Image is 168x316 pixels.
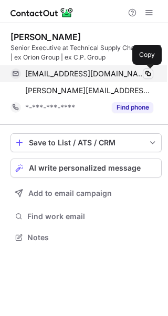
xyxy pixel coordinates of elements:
span: Notes [27,233,157,242]
span: [EMAIL_ADDRESS][DOMAIN_NAME] [25,69,145,78]
button: Add to email campaign [10,184,162,203]
button: Notes [10,230,162,245]
span: AI write personalized message [29,164,141,172]
span: Find work email [27,212,157,221]
div: Senior Executive at Technical Supply Chain, ACME | ex Orion Group | ex C.P. Group [10,43,162,62]
div: Save to List / ATS / CRM [29,139,143,147]
button: Find work email [10,209,162,224]
div: [PERSON_NAME] [10,32,81,42]
button: AI write personalized message [10,159,162,177]
span: [PERSON_NAME][EMAIL_ADDRESS][DOMAIN_NAME] [25,86,153,95]
span: Add to email campaign [28,189,112,197]
img: ContactOut v5.3.10 [10,6,73,19]
button: save-profile-one-click [10,133,162,152]
button: Reveal Button [112,102,153,113]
